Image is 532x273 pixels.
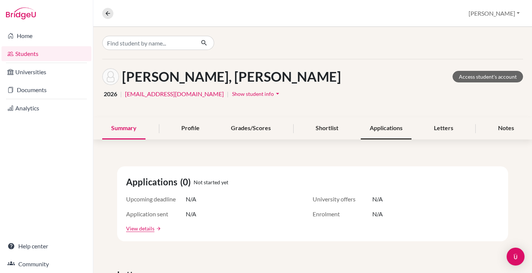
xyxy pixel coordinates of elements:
[186,210,196,219] span: N/A
[172,117,209,139] div: Profile
[6,7,36,19] img: Bridge-U
[104,90,117,98] span: 2026
[453,71,523,82] a: Access student's account
[313,210,372,219] span: Enrolment
[507,248,525,266] div: Open Intercom Messenger
[274,90,281,97] i: arrow_drop_down
[102,117,145,139] div: Summary
[126,175,180,189] span: Applications
[361,117,411,139] div: Applications
[1,257,91,272] a: Community
[186,195,196,204] span: N/A
[232,91,274,97] span: Show student info
[232,88,282,100] button: Show student infoarrow_drop_down
[372,210,383,219] span: N/A
[120,90,122,98] span: |
[126,195,186,204] span: Upcoming deadline
[1,46,91,61] a: Students
[126,225,154,232] a: View details
[227,90,229,98] span: |
[180,175,194,189] span: (0)
[425,117,462,139] div: Letters
[154,226,161,231] a: arrow_forward
[1,28,91,43] a: Home
[194,178,228,186] span: Not started yet
[102,68,119,85] img: Leonardo John Spiro Ramos's avatar
[125,90,224,98] a: [EMAIL_ADDRESS][DOMAIN_NAME]
[122,69,341,85] h1: [PERSON_NAME], [PERSON_NAME]
[1,101,91,116] a: Analytics
[222,117,280,139] div: Grades/Scores
[1,65,91,79] a: Universities
[372,195,383,204] span: N/A
[307,117,347,139] div: Shortlist
[1,239,91,254] a: Help center
[489,117,523,139] div: Notes
[126,210,186,219] span: Application sent
[313,195,372,204] span: University offers
[1,82,91,97] a: Documents
[102,36,195,50] input: Find student by name...
[465,6,523,21] button: [PERSON_NAME]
